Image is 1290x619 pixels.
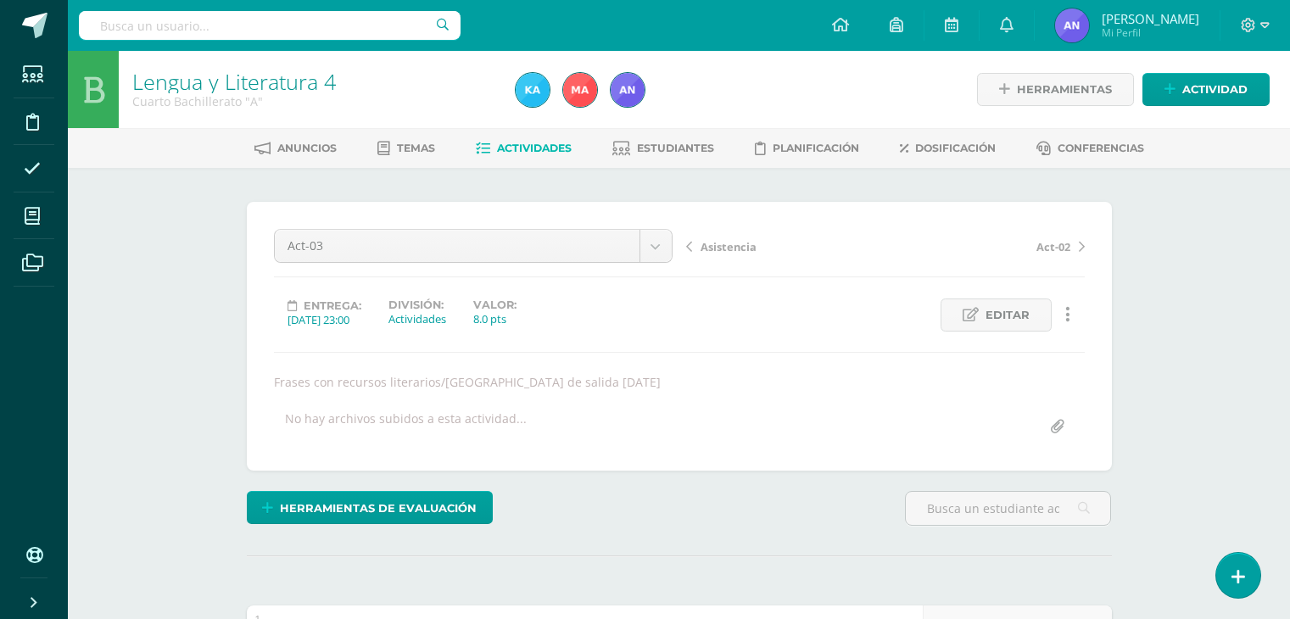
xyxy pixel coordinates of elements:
span: Act-03 [288,230,627,262]
h1: Lengua y Literatura 4 [132,70,495,93]
span: Herramientas [1017,74,1112,105]
span: Anuncios [277,142,337,154]
img: dfc161cbb64dec876014c94b69ab9e1d.png [1055,8,1089,42]
a: Actividad [1142,73,1270,106]
label: Valor: [473,298,517,311]
a: Planificación [755,135,859,162]
a: Lengua y Literatura 4 [132,67,336,96]
a: Temas [377,135,435,162]
span: Dosificación [915,142,996,154]
span: Temas [397,142,435,154]
span: [PERSON_NAME] [1102,10,1199,27]
a: Actividades [476,135,572,162]
div: 8.0 pts [473,311,517,326]
div: Cuarto Bachillerato 'A' [132,93,495,109]
span: Editar [986,299,1030,331]
span: Planificación [773,142,859,154]
span: Actividad [1182,74,1248,105]
span: Asistencia [701,239,757,254]
div: Frases con recursos literarios/[GEOGRAPHIC_DATA] de salida [DATE] [267,374,1092,390]
img: 0183f867e09162c76e2065f19ee79ccf.png [563,73,597,107]
a: Anuncios [254,135,337,162]
a: Asistencia [686,237,885,254]
a: Herramientas de evaluación [247,491,493,524]
img: dfc161cbb64dec876014c94b69ab9e1d.png [611,73,645,107]
a: Act-02 [885,237,1085,254]
a: Act-03 [275,230,672,262]
a: Conferencias [1036,135,1144,162]
span: Actividades [497,142,572,154]
div: [DATE] 23:00 [288,312,361,327]
div: Actividades [388,311,446,326]
div: No hay archivos subidos a esta actividad... [285,410,527,443]
span: Estudiantes [637,142,714,154]
input: Busca un estudiante aquí... [906,492,1110,525]
span: Entrega: [304,299,361,312]
img: 258196113818b181416f1cb94741daed.png [516,73,550,107]
span: Conferencias [1058,142,1144,154]
label: División: [388,298,446,311]
span: Herramientas de evaluación [280,493,477,524]
a: Estudiantes [612,135,714,162]
input: Busca un usuario... [79,11,461,40]
a: Herramientas [977,73,1134,106]
a: Dosificación [900,135,996,162]
span: Act-02 [1036,239,1070,254]
span: Mi Perfil [1102,25,1199,40]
